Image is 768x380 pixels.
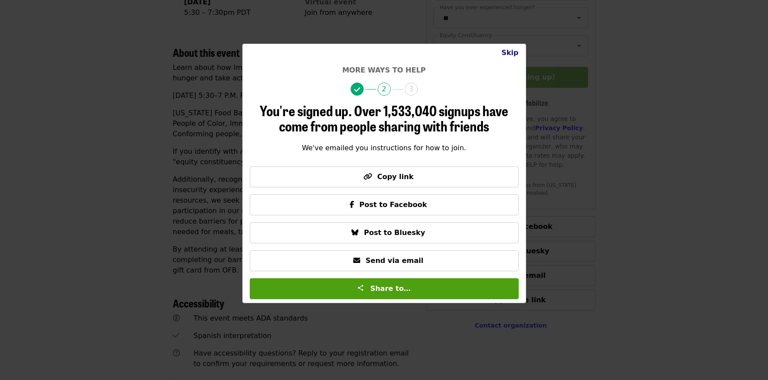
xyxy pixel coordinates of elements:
[350,200,354,209] i: facebook-f icon
[250,222,519,243] button: Post to Bluesky
[342,66,426,74] span: More ways to help
[250,194,519,215] button: Post to Facebook
[354,86,360,94] i: check icon
[260,100,352,121] span: You're signed up.
[370,284,411,293] span: Share to…
[302,144,466,152] span: We've emailed you instructions for how to join.
[359,200,427,209] span: Post to Facebook
[494,44,525,62] button: Close
[357,284,364,291] img: Share
[365,256,423,265] span: Send via email
[279,100,508,136] span: Over 1,533,040 signups have come from people sharing with friends
[363,173,372,181] i: link icon
[377,173,413,181] span: Copy link
[353,256,360,265] i: envelope icon
[250,250,519,271] button: Send via email
[250,278,519,299] button: Share to…
[351,228,358,237] i: bluesky icon
[378,83,391,96] span: 2
[364,228,425,237] span: Post to Bluesky
[250,166,519,187] button: Copy link
[405,83,418,96] span: 3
